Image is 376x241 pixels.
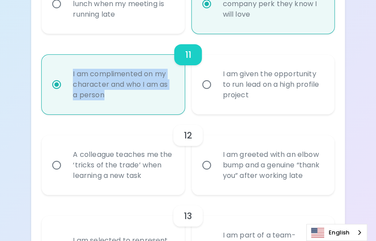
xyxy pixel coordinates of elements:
div: I am greeted with an elbow bump and a genuine “thank you” after working late [216,139,329,191]
h6: 11 [185,48,191,62]
h6: 12 [184,128,192,142]
div: choice-group-check [42,34,334,114]
div: I am complimented on my character and who I am as a person [66,58,179,111]
a: English [307,224,367,241]
aside: Language selected: English [306,224,367,241]
div: A colleague teaches me the ‘tricks of the trade’ when learning a new task [66,139,179,191]
div: I am given the opportunity to run lead on a high profile project [216,58,329,111]
div: choice-group-check [42,114,334,195]
div: Language [306,224,367,241]
h6: 13 [184,209,192,223]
